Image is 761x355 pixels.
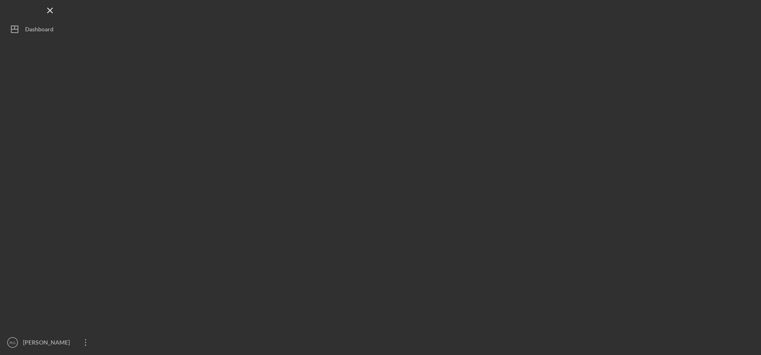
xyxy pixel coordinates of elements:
[21,334,75,353] div: [PERSON_NAME]
[4,21,96,38] button: Dashboard
[10,340,15,345] text: RG
[25,21,54,40] div: Dashboard
[4,334,96,351] button: RG[PERSON_NAME]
